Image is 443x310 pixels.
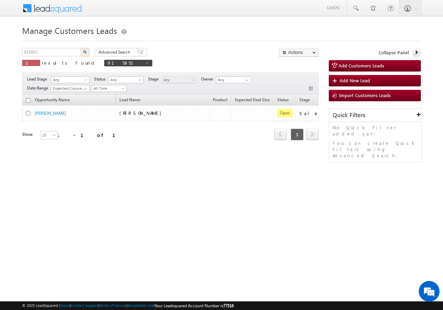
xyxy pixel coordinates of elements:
[296,96,313,105] a: Stage
[22,302,234,309] span: © 2025 LeadSquared | | | | |
[71,303,98,308] a: Contact Support
[92,85,125,92] span: All Time
[299,110,348,116] div: Sale Marked
[333,124,418,137] p: No Quick Filter added yet!
[235,97,270,102] span: Expected Deal Size
[127,303,154,308] a: Acceptable Use
[40,131,58,139] a: 25
[291,129,304,140] span: 1
[232,96,273,105] a: Expected Deal Size
[91,85,127,92] a: All Time
[108,76,144,83] a: Any
[42,60,97,66] span: results found
[40,132,59,138] span: 25
[109,77,142,83] span: Any
[83,50,87,54] img: Search
[161,76,197,83] a: Any
[213,97,227,102] span: Product
[99,303,126,308] a: Terms of Service
[379,49,409,56] span: Collapse Panel
[329,109,421,122] div: Quick Filters
[99,49,132,55] span: Advanced Search
[279,48,319,57] button: Actions
[148,76,161,82] span: Stage
[94,76,108,82] span: Status
[299,97,310,102] span: Stage
[51,85,90,92] a: Expected Closure Date
[116,96,144,105] span: Lead Name
[26,60,37,66] span: 1
[155,303,234,308] span: Your Leadsquared Account Number is
[51,77,87,83] span: Any
[35,111,66,116] a: [PERSON_NAME]
[201,76,216,82] span: Owner
[274,129,287,140] a: prev
[57,131,124,139] div: 1 - 1 of 1
[242,77,251,84] a: Show All Items
[27,76,50,82] span: Lead Stage
[35,97,70,102] span: Opportunity Name
[338,63,384,68] span: Add Customers Leads
[26,98,30,103] input: Check all records
[223,303,234,308] span: 77516
[119,110,165,116] span: [PERSON_NAME]
[60,303,70,308] a: About
[108,60,142,66] span: 915851
[51,85,87,92] span: Expected Closure Date
[306,129,319,140] a: next
[162,77,195,83] span: Any
[216,76,251,83] input: Type to Search
[22,25,117,36] span: Manage Customers Leads
[274,128,287,140] span: prev
[31,96,73,105] a: Opportunity Name
[333,140,418,159] p: You can create Quick Filters using Advanced Search.
[339,92,391,98] span: Import Customers Leads
[27,85,51,91] span: Date Range
[274,96,292,105] a: Status
[51,76,90,83] a: Any
[340,77,370,83] span: Add New Lead
[306,128,319,140] span: next
[22,131,35,138] div: Show
[277,109,293,117] span: Open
